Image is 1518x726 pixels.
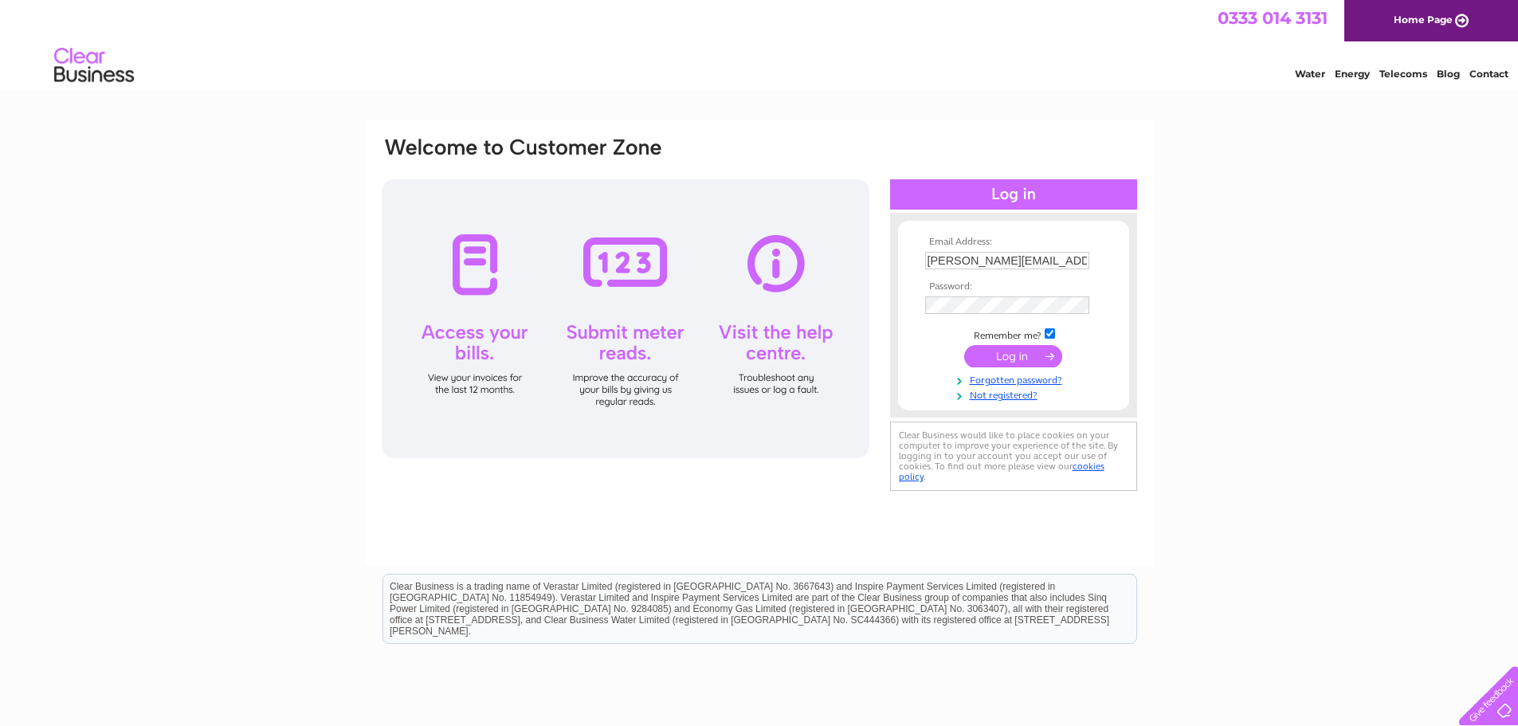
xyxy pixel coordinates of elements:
[1335,68,1370,80] a: Energy
[383,9,1136,77] div: Clear Business is a trading name of Verastar Limited (registered in [GEOGRAPHIC_DATA] No. 3667643...
[921,237,1106,248] th: Email Address:
[964,345,1062,367] input: Submit
[1437,68,1460,80] a: Blog
[921,326,1106,342] td: Remember me?
[53,41,135,90] img: logo.png
[899,461,1104,482] a: cookies policy
[1379,68,1427,80] a: Telecoms
[925,387,1106,402] a: Not registered?
[890,422,1137,491] div: Clear Business would like to place cookies on your computer to improve your experience of the sit...
[1295,68,1325,80] a: Water
[925,371,1106,387] a: Forgotten password?
[1469,68,1508,80] a: Contact
[1218,8,1328,28] a: 0333 014 3131
[921,281,1106,292] th: Password:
